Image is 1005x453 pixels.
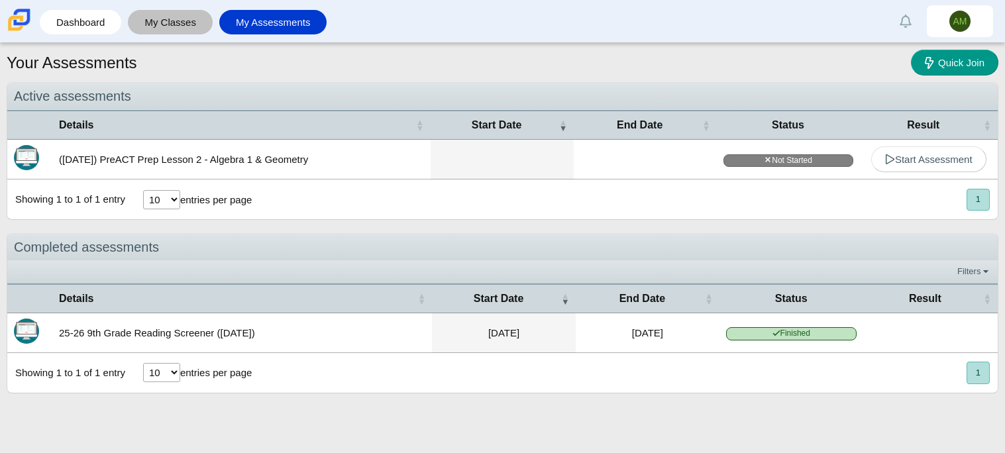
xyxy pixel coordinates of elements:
[726,327,857,340] span: Finished
[632,327,663,338] time: Aug 21, 2025 at 12:12 PM
[46,10,115,34] a: Dashboard
[582,291,702,306] span: End Date
[702,119,710,132] span: End Date : Activate to sort
[870,291,980,306] span: Result
[885,154,973,165] span: Start Assessment
[705,292,713,305] span: End Date : Activate to sort
[726,291,857,306] span: Status
[723,154,853,167] span: Not Started
[7,83,998,110] div: Active assessments
[7,179,125,219] div: Showing 1 to 1 of 1 entry
[965,189,990,211] nav: pagination
[871,146,986,172] a: Start Assessment
[7,353,125,393] div: Showing 1 to 1 of 1 entry
[967,362,990,383] button: 1
[867,118,980,132] span: Result
[7,234,998,261] div: Completed assessments
[7,52,137,74] h1: Your Assessments
[938,57,984,68] span: Quick Join
[911,50,998,75] a: Quick Join
[52,140,431,179] td: ([DATE]) PreACT Prep Lesson 2 - Algebra 1 & Geometry
[953,17,967,26] span: AM
[59,291,415,306] span: Details
[488,327,519,338] time: Aug 21, 2025 at 11:59 AM
[437,118,556,132] span: Start Date
[5,25,33,36] a: Carmen School of Science & Technology
[891,7,920,36] a: Alerts
[416,119,424,132] span: Details : Activate to sort
[954,265,994,278] a: Filters
[580,118,700,132] span: End Date
[927,5,993,37] a: AM
[417,292,425,305] span: Details : Activate to sort
[14,319,39,344] img: Itembank
[561,292,569,305] span: Start Date : Activate to remove sorting
[723,118,853,132] span: Status
[180,194,252,205] label: entries per page
[439,291,558,306] span: Start Date
[965,362,990,383] nav: pagination
[134,10,206,34] a: My Classes
[226,10,321,34] a: My Assessments
[983,292,991,305] span: Result : Activate to sort
[14,145,39,170] img: Itembank
[5,6,33,34] img: Carmen School of Science & Technology
[983,119,991,132] span: Result : Activate to sort
[52,313,432,353] td: 25-26 9th Grade Reading Screener ([DATE])
[559,119,567,132] span: Start Date : Activate to remove sorting
[180,367,252,378] label: entries per page
[967,189,990,211] button: 1
[59,118,413,132] span: Details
